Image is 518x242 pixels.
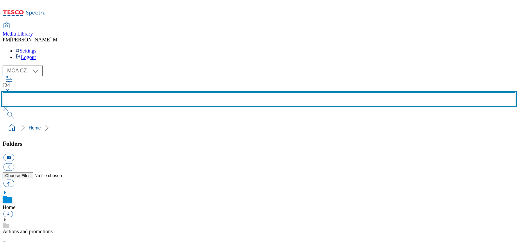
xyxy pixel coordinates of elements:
[3,37,10,42] span: PM
[3,23,33,37] a: Media Library
[3,83,10,88] span: J24
[29,125,41,130] a: Home
[10,37,57,42] span: [PERSON_NAME] M
[16,54,36,60] a: Logout
[3,204,15,210] a: Home
[16,48,36,53] a: Settings
[3,229,53,234] a: Actions and promotions
[7,123,17,133] a: home
[3,122,515,134] nav: breadcrumb
[3,31,33,37] span: Media Library
[3,140,515,147] h3: Folders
